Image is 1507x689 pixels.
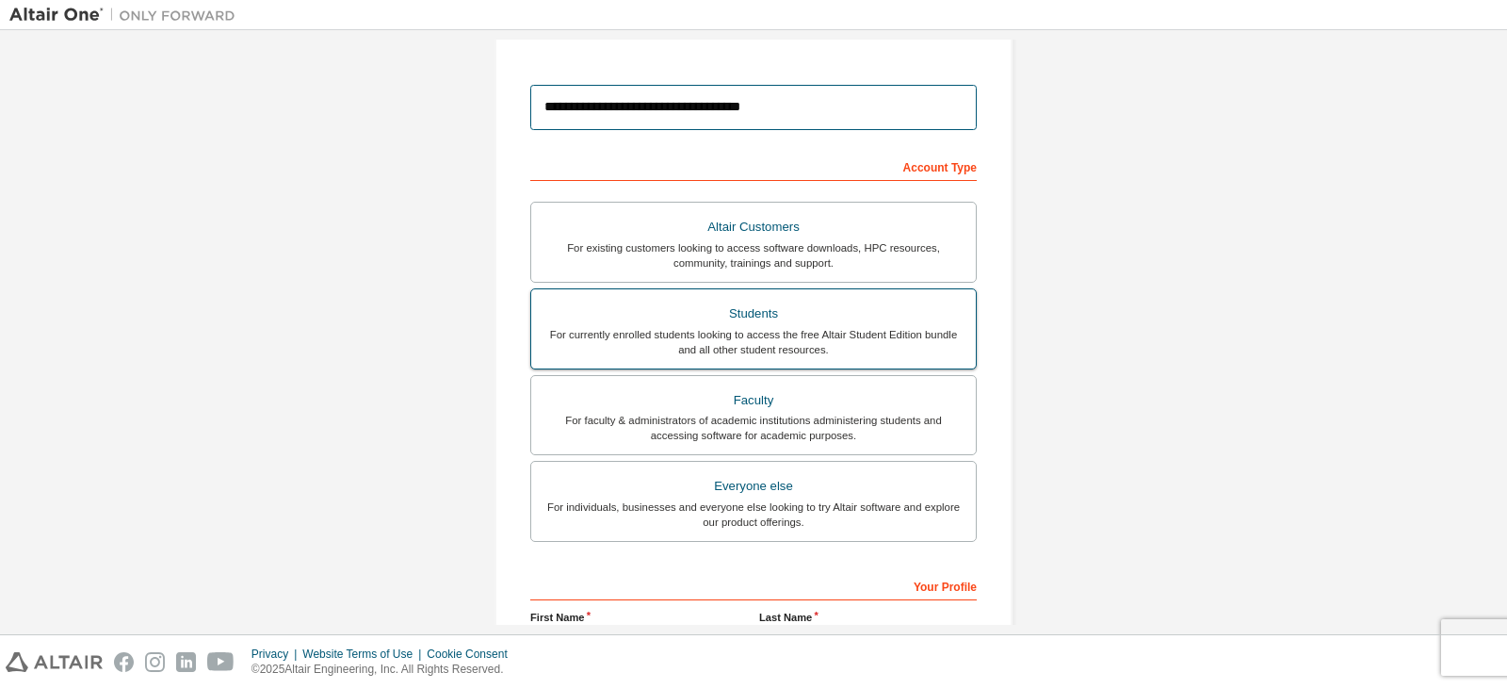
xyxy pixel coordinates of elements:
[530,151,977,181] div: Account Type
[9,6,245,25] img: Altair One
[530,570,977,600] div: Your Profile
[302,647,427,662] div: Website Terms of Use
[759,610,977,625] label: Last Name
[6,652,103,672] img: altair_logo.svg
[543,387,964,414] div: Faculty
[543,214,964,240] div: Altair Customers
[207,652,235,672] img: youtube.svg
[530,610,748,625] label: First Name
[427,647,518,662] div: Cookie Consent
[543,301,964,327] div: Students
[543,473,964,500] div: Everyone else
[543,413,964,443] div: For faculty & administrators of academic institutions administering students and accessing softwa...
[251,647,302,662] div: Privacy
[251,662,519,678] p: © 2025 Altair Engineering, Inc. All Rights Reserved.
[176,652,196,672] img: linkedin.svg
[114,652,134,672] img: facebook.svg
[543,327,964,357] div: For currently enrolled students looking to access the free Altair Student Edition bundle and all ...
[543,500,964,530] div: For individuals, businesses and everyone else looking to try Altair software and explore our prod...
[543,240,964,271] div: For existing customers looking to access software downloads, HPC resources, community, trainings ...
[145,652,165,672] img: instagram.svg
